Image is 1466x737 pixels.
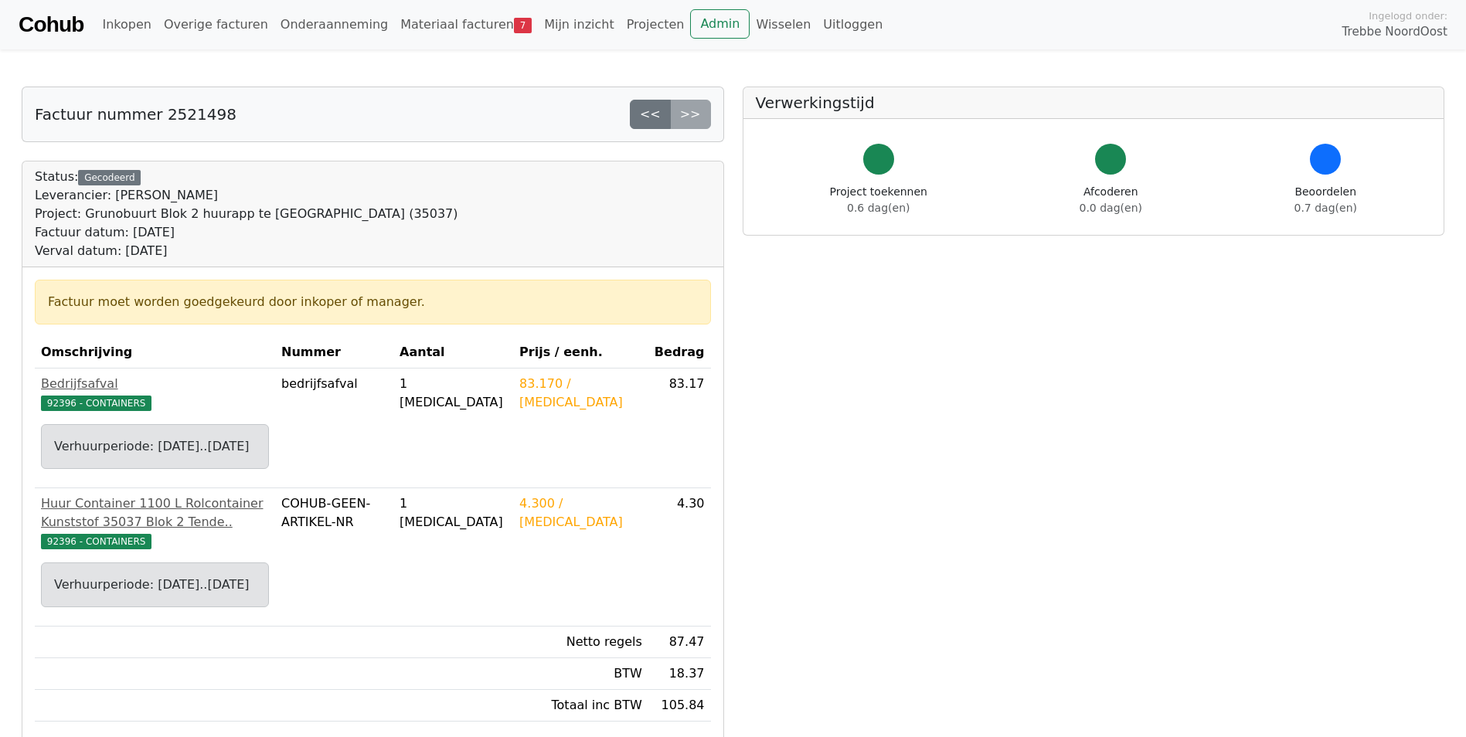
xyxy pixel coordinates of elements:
div: Gecodeerd [78,170,141,185]
div: Huur Container 1100 L Rolcontainer Kunststof 35037 Blok 2 Tende.. [41,494,269,532]
div: Beoordelen [1294,184,1357,216]
a: Cohub [19,6,83,43]
div: Afcoderen [1080,184,1142,216]
h5: Verwerkingstijd [756,93,1432,112]
a: Admin [690,9,750,39]
a: Materiaal facturen7 [394,9,538,40]
div: 4.300 / [MEDICAL_DATA] [519,494,642,532]
div: Project toekennen [830,184,927,216]
span: 0.7 dag(en) [1294,202,1357,214]
th: Aantal [393,337,513,368]
td: Netto regels [513,627,648,658]
a: Inkopen [96,9,157,40]
div: Status: [35,168,458,260]
div: Project: Grunobuurt Blok 2 huurapp te [GEOGRAPHIC_DATA] (35037) [35,205,458,223]
td: 18.37 [648,658,711,690]
td: Totaal inc BTW [513,690,648,722]
a: Wisselen [750,9,817,40]
span: 0.0 dag(en) [1080,202,1142,214]
th: Nummer [275,337,393,368]
th: Prijs / eenh. [513,337,648,368]
span: 92396 - CONTAINERS [41,396,151,411]
div: Factuur moet worden goedgekeurd door inkoper of manager. [48,293,698,311]
span: Ingelogd onder: [1369,8,1447,23]
span: 7 [514,18,532,33]
div: Verhuurperiode: [DATE]..[DATE] [54,437,256,456]
a: Huur Container 1100 L Rolcontainer Kunststof 35037 Blok 2 Tende..92396 - CONTAINERS [41,494,269,550]
a: Uitloggen [817,9,889,40]
a: Overige facturen [158,9,274,40]
a: Projecten [621,9,691,40]
span: 0.6 dag(en) [847,202,910,214]
div: Verhuurperiode: [DATE]..[DATE] [54,576,256,594]
td: 105.84 [648,690,711,722]
div: 1 [MEDICAL_DATA] [400,494,507,532]
div: Leverancier: [PERSON_NAME] [35,186,458,205]
th: Bedrag [648,337,711,368]
div: 1 [MEDICAL_DATA] [400,375,507,412]
td: 4.30 [648,488,711,627]
div: Bedrijfsafval [41,375,269,393]
th: Omschrijving [35,337,275,368]
td: BTW [513,658,648,690]
div: Factuur datum: [DATE] [35,223,458,242]
a: Onderaanneming [274,9,394,40]
a: Mijn inzicht [538,9,621,40]
span: Trebbe NoordOost [1342,23,1447,41]
span: 92396 - CONTAINERS [41,534,151,549]
td: bedrijfsafval [275,368,393,488]
td: 83.17 [648,368,711,488]
div: Verval datum: [DATE] [35,242,458,260]
td: 87.47 [648,627,711,658]
a: Bedrijfsafval92396 - CONTAINERS [41,375,269,412]
div: 83.170 / [MEDICAL_DATA] [519,375,642,412]
td: COHUB-GEEN-ARTIKEL-NR [275,488,393,627]
h5: Factuur nummer 2521498 [35,105,236,124]
a: << [630,100,671,129]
